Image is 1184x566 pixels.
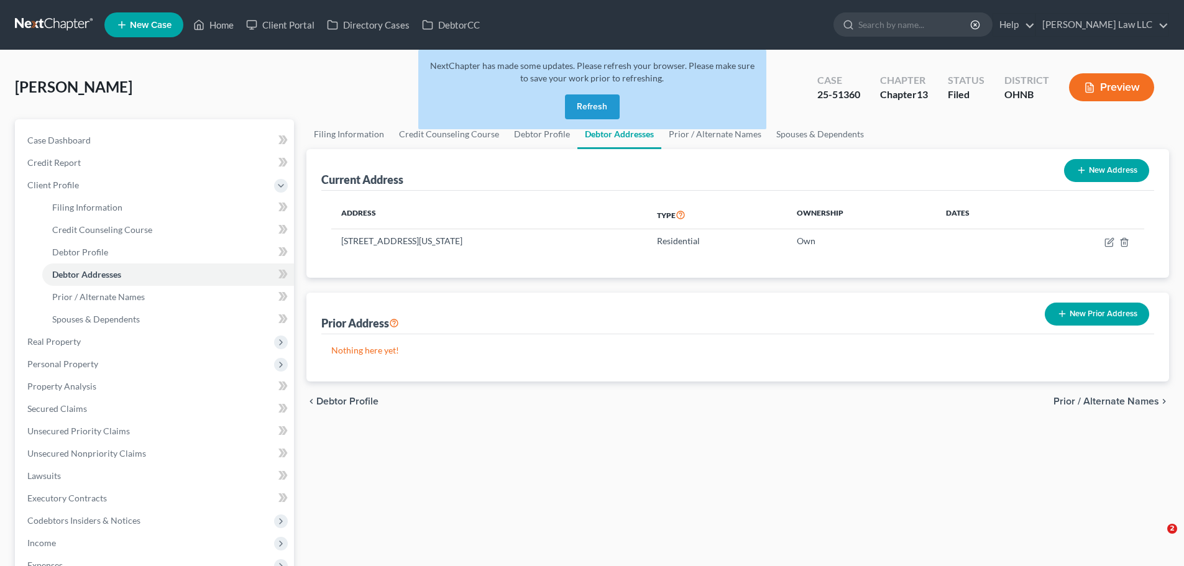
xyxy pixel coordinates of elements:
[948,73,984,88] div: Status
[331,344,1144,357] p: Nothing here yet!
[27,515,140,526] span: Codebtors Insiders & Notices
[27,470,61,481] span: Lawsuits
[27,336,81,347] span: Real Property
[27,381,96,391] span: Property Analysis
[27,135,91,145] span: Case Dashboard
[27,157,81,168] span: Credit Report
[17,152,294,174] a: Credit Report
[1004,73,1049,88] div: District
[993,14,1035,36] a: Help
[917,88,928,100] span: 13
[52,247,108,257] span: Debtor Profile
[17,442,294,465] a: Unsecured Nonpriority Claims
[42,241,294,263] a: Debtor Profile
[880,88,928,102] div: Chapter
[769,119,871,149] a: Spouses & Dependents
[880,73,928,88] div: Chapter
[1142,524,1172,554] iframe: Intercom live chat
[306,119,392,149] a: Filing Information
[331,201,646,229] th: Address
[430,60,755,83] span: NextChapter has made some updates. Please refresh your browser. Please make sure to save your wor...
[306,396,316,406] i: chevron_left
[27,448,146,459] span: Unsecured Nonpriority Claims
[17,375,294,398] a: Property Analysis
[1053,396,1159,406] span: Prior / Alternate Names
[321,14,416,36] a: Directory Cases
[130,21,172,30] span: New Case
[1053,396,1169,406] button: Prior / Alternate Names chevron_right
[27,180,79,190] span: Client Profile
[52,202,122,212] span: Filing Information
[321,172,403,187] div: Current Address
[17,420,294,442] a: Unsecured Priority Claims
[27,537,56,548] span: Income
[52,291,145,302] span: Prior / Alternate Names
[787,229,935,253] td: Own
[416,14,486,36] a: DebtorCC
[15,78,132,96] span: [PERSON_NAME]
[187,14,240,36] a: Home
[1004,88,1049,102] div: OHNB
[787,201,935,229] th: Ownership
[1167,524,1177,534] span: 2
[817,73,860,88] div: Case
[1159,396,1169,406] i: chevron_right
[42,263,294,286] a: Debtor Addresses
[1045,303,1149,326] button: New Prior Address
[52,269,121,280] span: Debtor Addresses
[858,13,972,36] input: Search by name...
[17,465,294,487] a: Lawsuits
[647,201,787,229] th: Type
[27,426,130,436] span: Unsecured Priority Claims
[647,229,787,253] td: Residential
[52,224,152,235] span: Credit Counseling Course
[817,88,860,102] div: 25-51360
[42,308,294,331] a: Spouses & Dependents
[948,88,984,102] div: Filed
[17,129,294,152] a: Case Dashboard
[42,219,294,241] a: Credit Counseling Course
[52,314,140,324] span: Spouses & Dependents
[27,493,107,503] span: Executory Contracts
[17,487,294,509] a: Executory Contracts
[240,14,321,36] a: Client Portal
[1064,159,1149,182] button: New Address
[27,358,98,369] span: Personal Property
[565,94,620,119] button: Refresh
[27,403,87,414] span: Secured Claims
[17,398,294,420] a: Secured Claims
[936,201,1033,229] th: Dates
[42,286,294,308] a: Prior / Alternate Names
[1069,73,1154,101] button: Preview
[321,316,399,331] div: Prior Address
[331,229,646,253] td: [STREET_ADDRESS][US_STATE]
[1036,14,1168,36] a: [PERSON_NAME] Law LLC
[306,396,379,406] button: chevron_left Debtor Profile
[392,119,507,149] a: Credit Counseling Course
[42,196,294,219] a: Filing Information
[316,396,379,406] span: Debtor Profile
